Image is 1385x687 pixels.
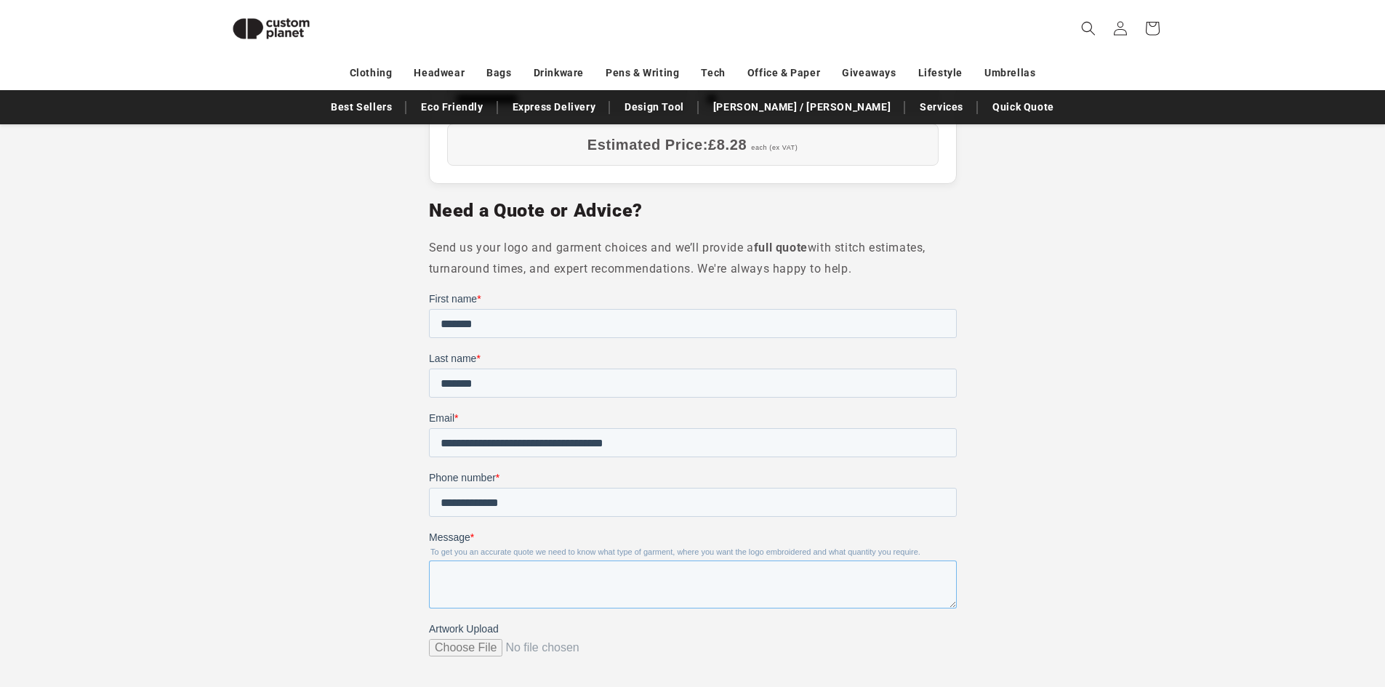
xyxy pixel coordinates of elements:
[1142,530,1385,687] iframe: Chat Widget
[701,60,725,86] a: Tech
[918,60,963,86] a: Lifestyle
[708,137,747,153] span: £8.28
[534,60,584,86] a: Drinkware
[606,60,679,86] a: Pens & Writing
[447,124,939,166] div: Estimated Price:
[1072,12,1104,44] summary: Search
[414,95,490,120] a: Eco Friendly
[747,60,820,86] a: Office & Paper
[220,6,322,52] img: Custom Planet
[984,60,1035,86] a: Umbrellas
[429,238,957,280] p: Send us your logo and garment choices and we’ll provide a with stitch estimates, turnaround times...
[751,144,798,151] span: each (ex VAT)
[985,95,1061,120] a: Quick Quote
[350,60,393,86] a: Clothing
[842,60,896,86] a: Giveaways
[429,199,957,222] h2: Need a Quote or Advice?
[912,95,971,120] a: Services
[706,95,898,120] a: [PERSON_NAME] / [PERSON_NAME]
[754,241,808,254] strong: full quote
[324,95,399,120] a: Best Sellers
[486,60,511,86] a: Bags
[414,60,465,86] a: Headwear
[505,95,603,120] a: Express Delivery
[617,95,691,120] a: Design Tool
